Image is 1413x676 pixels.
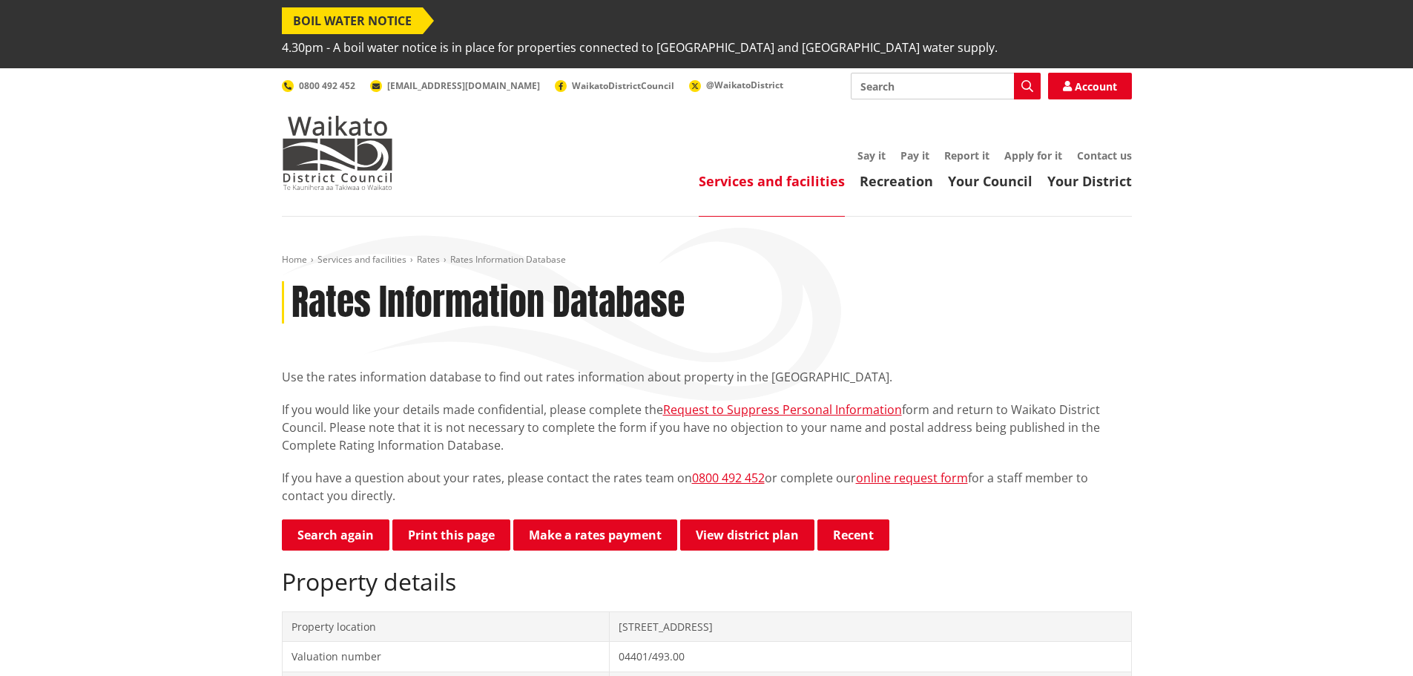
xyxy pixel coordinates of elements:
[900,148,929,163] a: Pay it
[1047,172,1132,190] a: Your District
[689,79,783,91] a: @WaikatoDistrict
[817,519,889,551] button: Recent
[282,469,1132,505] p: If you have a question about your rates, please contact the rates team on or complete our for a s...
[948,172,1032,190] a: Your Council
[680,519,814,551] a: View district plan
[282,401,1132,454] p: If you would like your details made confidential, please complete the form and return to Waikato ...
[699,172,845,190] a: Services and facilities
[282,368,1132,386] p: Use the rates information database to find out rates information about property in the [GEOGRAPHI...
[860,172,933,190] a: Recreation
[370,79,540,92] a: [EMAIL_ADDRESS][DOMAIN_NAME]
[392,519,510,551] button: Print this page
[856,470,968,486] a: online request form
[857,148,886,163] a: Say it
[317,253,406,266] a: Services and facilities
[282,116,393,190] img: Waikato District Council - Te Kaunihera aa Takiwaa o Waikato
[851,73,1041,99] input: Search input
[282,519,389,551] a: Search again
[282,34,998,61] span: 4.30pm - A boil water notice is in place for properties connected to [GEOGRAPHIC_DATA] and [GEOGR...
[572,79,674,92] span: WaikatoDistrictCouncil
[282,253,307,266] a: Home
[417,253,440,266] a: Rates
[282,7,423,34] span: BOIL WATER NOTICE
[282,611,609,642] td: Property location
[1048,73,1132,99] a: Account
[513,519,677,551] a: Make a rates payment
[706,79,783,91] span: @WaikatoDistrict
[292,281,685,324] h1: Rates Information Database
[450,253,566,266] span: Rates Information Database
[944,148,989,163] a: Report it
[663,401,902,418] a: Request to Suppress Personal Information
[282,642,609,672] td: Valuation number
[387,79,540,92] span: [EMAIL_ADDRESS][DOMAIN_NAME]
[282,568,1132,596] h2: Property details
[299,79,355,92] span: 0800 492 452
[555,79,674,92] a: WaikatoDistrictCouncil
[1004,148,1062,163] a: Apply for it
[609,611,1131,642] td: [STREET_ADDRESS]
[692,470,765,486] a: 0800 492 452
[282,79,355,92] a: 0800 492 452
[282,254,1132,266] nav: breadcrumb
[609,642,1131,672] td: 04401/493.00
[1077,148,1132,163] a: Contact us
